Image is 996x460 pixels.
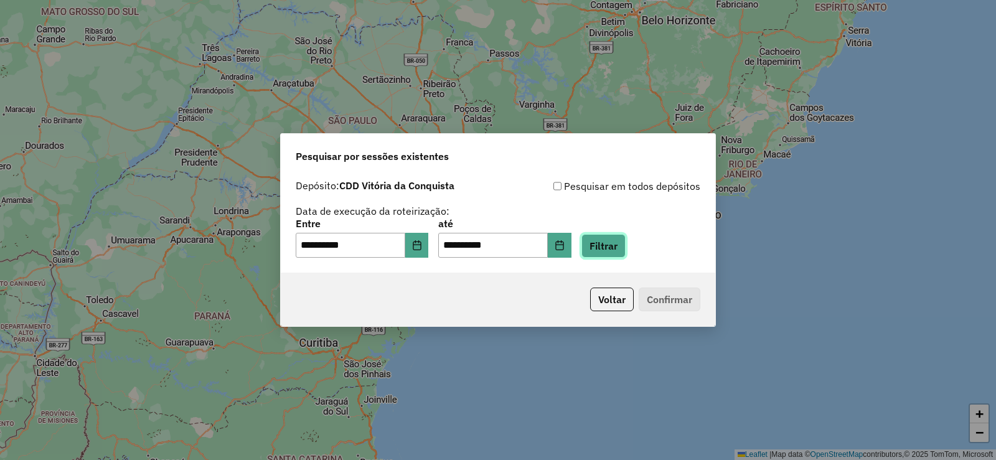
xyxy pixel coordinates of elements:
[339,179,454,192] strong: CDD Vitória da Conquista
[405,233,429,258] button: Choose Date
[590,288,634,311] button: Voltar
[296,204,449,218] label: Data de execução da roteirização:
[296,149,449,164] span: Pesquisar por sessões existentes
[296,216,428,231] label: Entre
[498,179,700,194] div: Pesquisar em todos depósitos
[548,233,571,258] button: Choose Date
[296,178,454,193] label: Depósito:
[581,234,626,258] button: Filtrar
[438,216,571,231] label: até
